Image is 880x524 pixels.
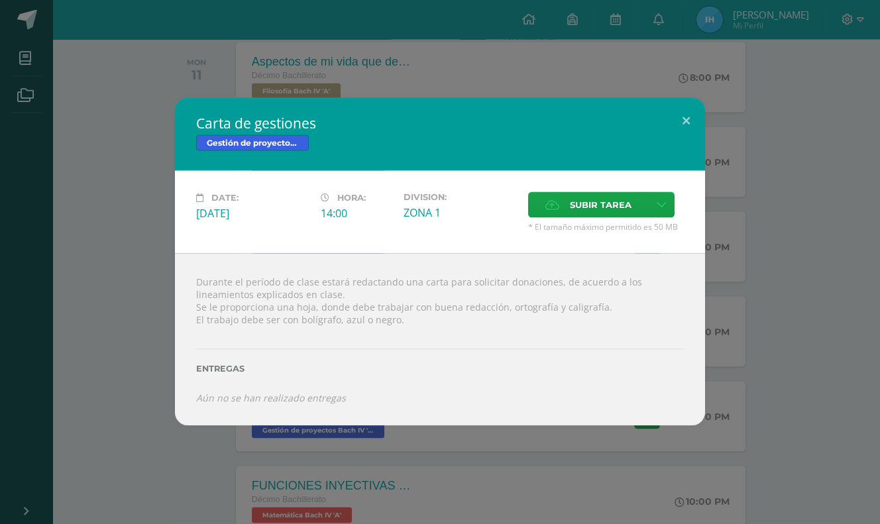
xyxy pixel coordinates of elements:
i: Aún no se han realizado entregas [196,392,346,404]
label: Entregas [196,364,684,374]
label: Division: [404,192,518,202]
button: Close (Esc) [667,98,705,143]
span: Subir tarea [570,193,632,217]
h2: Carta de gestiones [196,114,684,132]
span: * El tamaño máximo permitido es 50 MB [528,221,684,233]
div: 14:00 [321,206,393,221]
span: Hora: [337,193,366,203]
span: Date: [211,193,239,203]
span: Gestión de proyectos Bach IV [196,135,309,151]
div: [DATE] [196,206,310,221]
div: ZONA 1 [404,205,518,220]
div: Durante el período de clase estará redactando una carta para solicitar donaciones, de acuerdo a l... [175,254,705,425]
